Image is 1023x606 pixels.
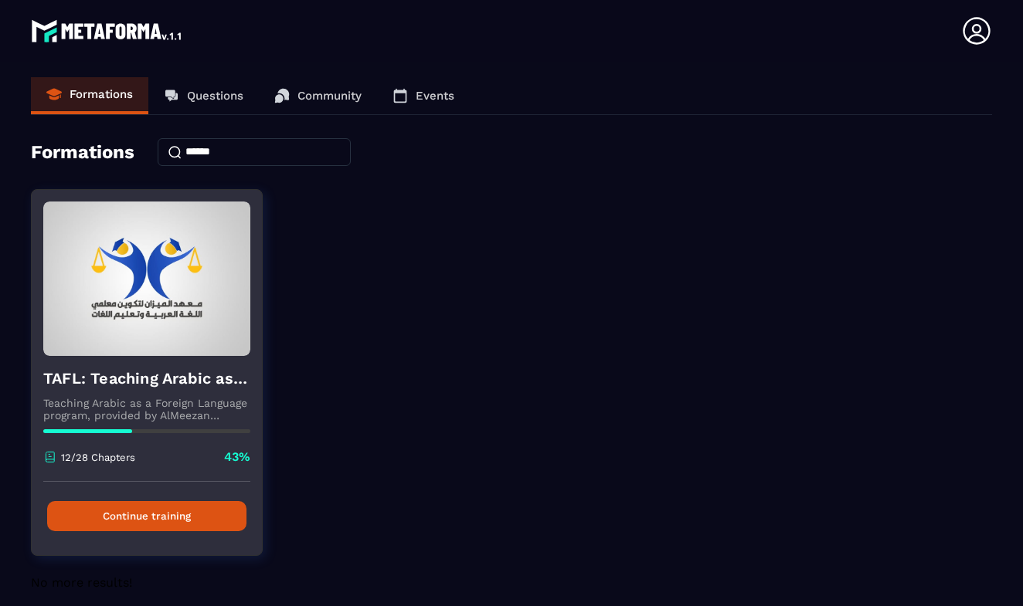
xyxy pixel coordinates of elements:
[43,201,250,356] img: formation-background
[31,189,282,575] a: formation-backgroundTAFL: Teaching Arabic as a Foreign Language program - JuneTeaching Arabic as ...
[416,89,454,103] p: Events
[43,397,250,421] p: Teaching Arabic as a Foreign Language program, provided by AlMeezan Academy in the [GEOGRAPHIC_DATA]
[297,89,362,103] p: Community
[259,77,377,114] a: Community
[70,87,133,101] p: Formations
[224,449,250,466] p: 43%
[148,77,259,114] a: Questions
[47,501,246,531] button: Continue training
[43,367,250,389] h4: TAFL: Teaching Arabic as a Foreign Language program - June
[31,15,184,46] img: logo
[377,77,470,114] a: Events
[31,575,132,590] span: No more results!
[187,89,243,103] p: Questions
[31,141,134,163] h4: Formations
[61,452,135,463] p: 12/28 Chapters
[31,77,148,114] a: Formations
